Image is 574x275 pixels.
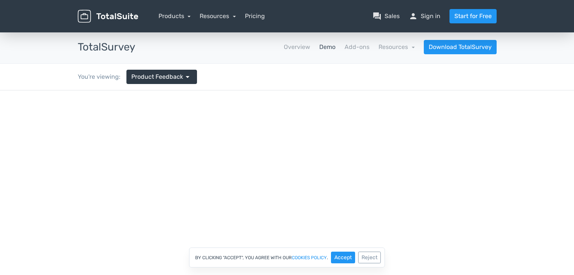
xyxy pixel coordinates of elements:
[424,40,497,54] a: Download TotalSurvey
[409,12,418,21] span: person
[183,72,192,81] span: arrow_drop_down
[331,252,355,263] button: Accept
[159,12,191,20] a: Products
[78,10,138,23] img: TotalSuite for WordPress
[292,255,327,260] a: cookies policy
[372,12,382,21] span: question_answer
[372,12,400,21] a: question_answerSales
[358,252,381,263] button: Reject
[78,72,126,81] div: You're viewing:
[200,12,236,20] a: Resources
[379,43,415,50] a: Resources
[131,72,183,81] span: Product Feedback
[345,43,369,52] a: Add-ons
[245,12,265,21] a: Pricing
[284,43,310,52] a: Overview
[78,41,135,53] h3: TotalSurvey
[449,9,497,23] a: Start for Free
[189,247,385,267] div: By clicking "Accept", you agree with our .
[319,43,335,52] a: Demo
[126,70,197,84] a: Product Feedback arrow_drop_down
[409,12,440,21] a: personSign in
